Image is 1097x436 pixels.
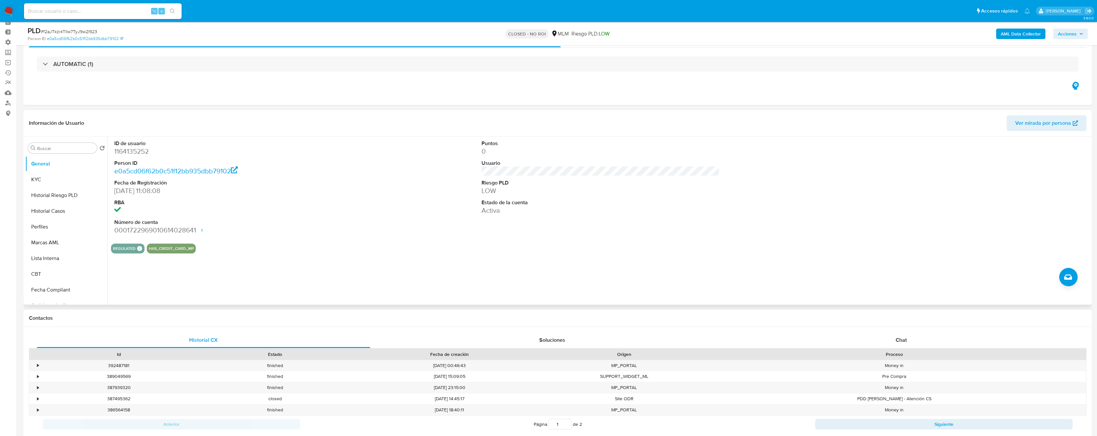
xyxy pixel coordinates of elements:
[353,382,546,393] div: [DATE] 23:15:00
[1015,115,1071,131] span: Ver mirada por persona
[546,371,703,382] div: SUPPORT_WIDGET_ML
[571,30,610,37] span: Riesgo PLD:
[43,419,300,429] button: Anterior
[114,199,352,206] dt: RBA
[481,160,720,167] dt: Usuario
[996,29,1045,39] button: AML Data Collector
[161,8,163,14] span: s
[815,419,1073,429] button: Siguiente
[197,404,353,415] div: finished
[1083,15,1094,21] span: 3.163.0
[546,393,703,404] div: Site ODR
[53,60,93,68] h3: AUTOMATIC (1)
[25,187,107,203] button: Historial Riesgo PLD
[114,219,352,226] dt: Número de cuenta
[896,336,907,344] span: Chat
[25,203,107,219] button: Historial Casos
[546,382,703,393] div: MP_PORTAL
[579,421,582,427] span: 2
[28,25,41,36] b: PLD
[25,282,107,298] button: Fecha Compliant
[353,360,546,371] div: [DATE] 00:46:43
[481,199,720,206] dt: Estado de la cuenta
[28,36,46,42] b: Person ID
[114,147,352,156] dd: 1164135252
[481,179,720,186] dt: Riesgo PLD
[25,235,107,251] button: Marcas AML
[29,120,84,126] h1: Información de Usuario
[152,8,157,14] span: ⌥
[481,206,720,215] dd: Activa
[114,186,352,195] dd: [DATE] 11:08:08
[29,315,1086,321] h1: Contactos
[551,30,569,37] div: MLM
[37,373,39,380] div: •
[505,29,548,38] p: CLOSED - NO ROI
[197,382,353,393] div: finished
[197,371,353,382] div: finished
[41,360,197,371] div: 392487181
[1058,29,1077,39] span: Acciones
[47,36,123,42] a: e0a5cd06f62b0c51f12bb935dbb79102
[41,28,97,35] span: # f2aJTkzi4TlIw7TyJ9w2I923
[166,7,179,16] button: search-icon
[114,179,352,186] dt: Fecha de Registración
[1053,29,1088,39] button: Acciones
[114,160,352,167] dt: Person ID
[37,396,39,402] div: •
[702,404,1086,415] div: Money in
[37,56,1079,72] div: AUTOMATIC (1)
[707,351,1082,358] div: Proceso
[358,351,541,358] div: Fecha de creación
[481,140,720,147] dt: Puntos
[1046,8,1083,14] p: federico.luaces@mercadolibre.com
[702,360,1086,371] div: Money in
[353,404,546,415] div: [DATE] 18:40:11
[189,336,218,344] span: Historial CX
[481,186,720,195] dd: LOW
[41,393,197,404] div: 387495362
[702,382,1086,393] div: Money in
[1007,115,1086,131] button: Ver mirada por persona
[41,382,197,393] div: 387939320
[25,251,107,266] button: Lista Interna
[353,371,546,382] div: [DATE] 15:09:05
[1024,8,1030,14] a: Notificaciones
[481,147,720,156] dd: 0
[37,407,39,413] div: •
[25,298,107,314] button: Anticipos de dinero
[37,145,94,151] input: Buscar
[45,351,192,358] div: Id
[1001,29,1041,39] b: AML Data Collector
[202,351,349,358] div: Estado
[41,404,197,415] div: 386564158
[41,371,197,382] div: 389049569
[551,351,698,358] div: Origen
[353,393,546,404] div: [DATE] 14:45:17
[100,145,105,153] button: Volver al orden por defecto
[546,360,703,371] div: MP_PORTAL
[31,145,36,151] button: Buscar
[702,371,1086,382] div: Pre Compra
[534,419,582,429] span: Página de
[25,219,107,235] button: Perfiles
[539,336,565,344] span: Soluciones
[25,266,107,282] button: CBT
[197,360,353,371] div: finished
[25,172,107,187] button: KYC
[981,8,1018,14] span: Accesos rápidos
[25,156,107,172] button: General
[37,362,39,369] div: •
[114,166,238,176] a: e0a5cd06f62b0c51f12bb935dbb79102
[197,393,353,404] div: closed
[702,393,1086,404] div: PDD [PERSON_NAME] - Atención CS
[24,7,182,15] input: Buscar usuario o caso...
[1085,8,1092,14] a: Salir
[599,30,610,37] span: LOW
[114,226,352,235] dd: 0001722969010614028641
[114,140,352,147] dt: ID de usuario
[546,404,703,415] div: MP_PORTAL
[37,384,39,391] div: •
